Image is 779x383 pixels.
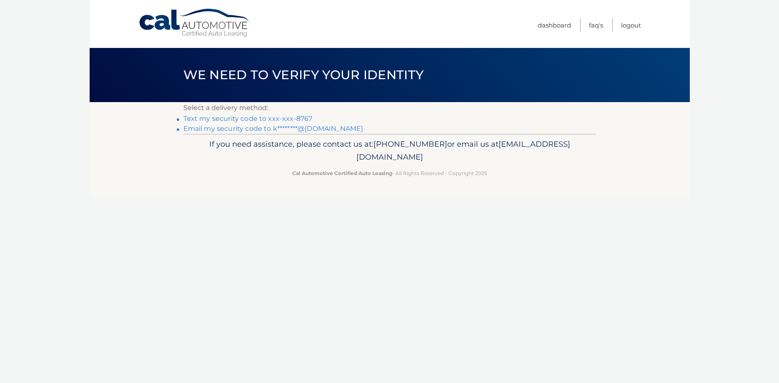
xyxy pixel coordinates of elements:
[589,18,603,32] a: FAQ's
[538,18,571,32] a: Dashboard
[183,115,313,123] a: Text my security code to xxx-xxx-8767
[189,138,591,164] p: If you need assistance, please contact us at: or email us at
[621,18,641,32] a: Logout
[183,102,596,114] p: Select a delivery method:
[138,8,251,38] a: Cal Automotive
[183,125,363,133] a: Email my security code to k********@[DOMAIN_NAME]
[292,170,392,176] strong: Cal Automotive Certified Auto Leasing
[189,169,591,178] p: - All Rights Reserved - Copyright 2025
[183,67,424,83] span: We need to verify your identity
[373,139,447,149] span: [PHONE_NUMBER]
